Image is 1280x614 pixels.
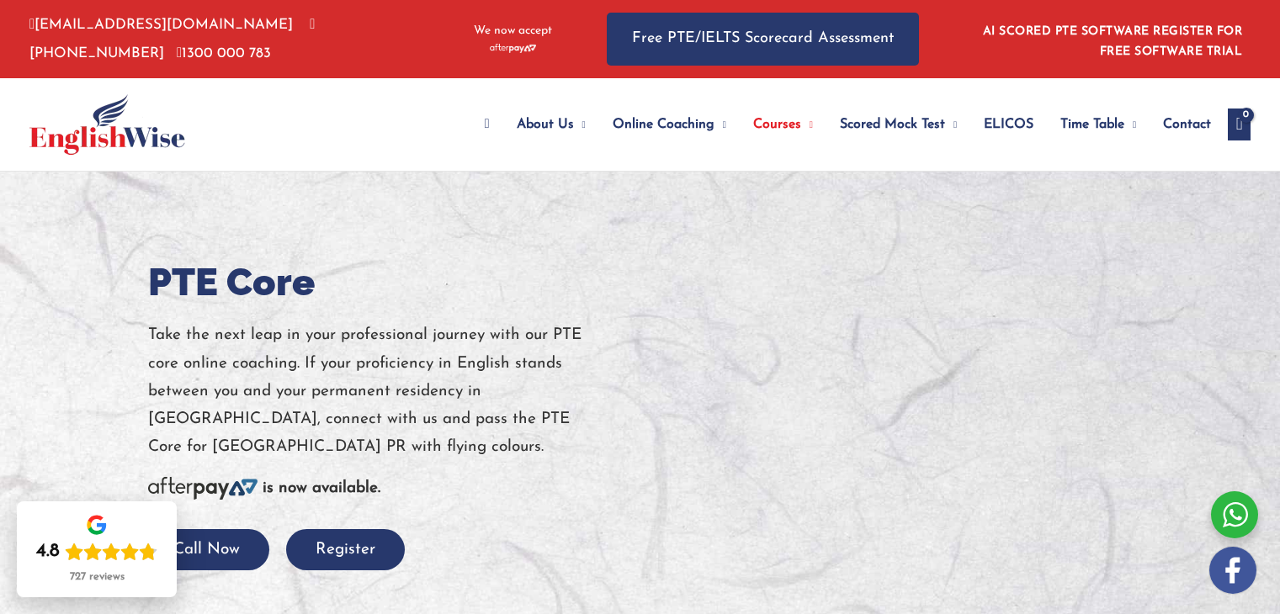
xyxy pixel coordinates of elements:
a: Time TableMenu Toggle [1047,95,1150,154]
aside: Header Widget 1 [973,12,1251,66]
span: Scored Mock Test [840,95,945,154]
div: Rating: 4.8 out of 5 [36,540,157,564]
a: AI SCORED PTE SOFTWARE REGISTER FOR FREE SOFTWARE TRIAL [983,25,1243,58]
nav: Site Navigation: Main Menu [461,95,1212,154]
span: About Us [517,95,574,154]
img: Afterpay-Logo [492,44,539,53]
img: Afterpay-Logo [148,477,258,500]
span: Menu Toggle [714,95,726,154]
img: cropped-ew-logo [29,94,185,155]
button: Register [286,529,405,570]
a: Contact [1150,95,1211,154]
a: About UsMenu Toggle [503,95,599,154]
button: Call Now [144,529,269,570]
a: Free PTE/IELTS Scorecard Assessment [607,13,919,66]
div: 727 reviews [70,570,125,584]
a: 1300 000 783 [177,46,277,61]
a: View Shopping Cart, empty [1228,109,1251,140]
span: Online Coaching [613,95,714,154]
span: Menu Toggle [801,95,813,154]
a: ELICOS [970,95,1047,154]
span: Courses [753,95,801,154]
a: CoursesMenu Toggle [740,95,826,154]
span: We now accept [476,23,555,40]
span: Contact [1163,95,1211,154]
span: ELICOS [984,95,1033,154]
p: Take the next leap in your professional journey with our PTE core online coaching. If your profic... [148,321,628,461]
b: is now available. [263,480,380,496]
span: Menu Toggle [945,95,957,154]
a: Call Now [144,542,269,558]
a: Scored Mock TestMenu Toggle [826,95,970,154]
span: Menu Toggle [1124,95,1136,154]
h1: PTE Core [148,256,628,309]
span: Time Table [1060,95,1124,154]
a: Online CoachingMenu Toggle [599,95,740,154]
span: Menu Toggle [574,95,586,154]
a: [PHONE_NUMBER] [29,18,333,60]
a: Register [286,542,405,558]
a: [EMAIL_ADDRESS][DOMAIN_NAME] [29,18,302,32]
img: white-facebook.png [1209,547,1256,594]
div: 4.8 [36,540,60,564]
